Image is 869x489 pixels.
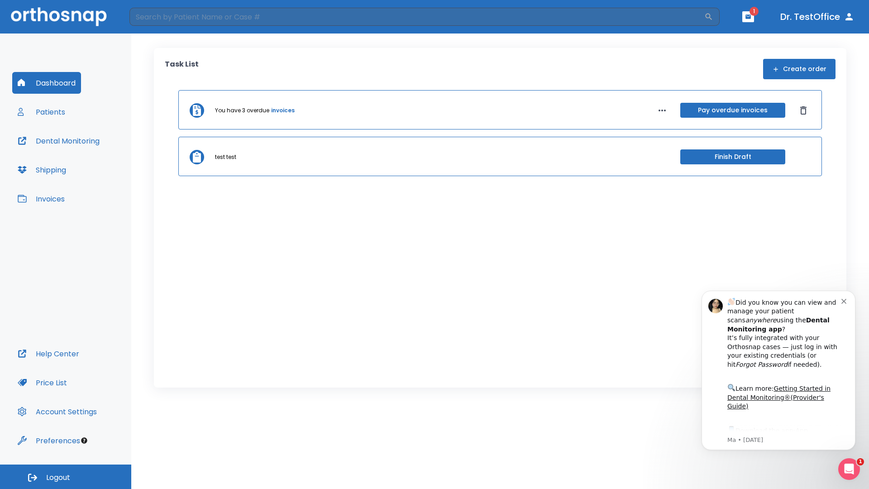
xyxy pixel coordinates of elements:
[680,103,785,118] button: Pay overdue invoices
[750,7,759,16] span: 1
[777,9,858,25] button: Dr. TestOffice
[763,59,836,79] button: Create order
[12,159,72,181] button: Shipping
[838,458,860,480] iframe: Intercom live chat
[271,106,295,115] a: invoices
[12,401,102,422] button: Account Settings
[796,103,811,118] button: Dismiss
[688,279,869,484] iframe: Intercom notifications message
[46,473,70,483] span: Logout
[12,188,70,210] button: Invoices
[11,7,107,26] img: Orthosnap
[857,458,864,465] span: 1
[215,153,236,161] p: test test
[12,343,85,364] button: Help Center
[12,130,105,152] button: Dental Monitoring
[12,430,86,451] button: Preferences
[215,106,269,115] p: You have 3 overdue
[129,8,704,26] input: Search by Patient Name or Case #
[12,372,72,393] button: Price List
[12,72,81,94] button: Dashboard
[680,149,785,164] button: Finish Draft
[12,101,71,123] button: Patients
[165,59,199,79] p: Task List
[80,436,88,445] div: Tooltip anchor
